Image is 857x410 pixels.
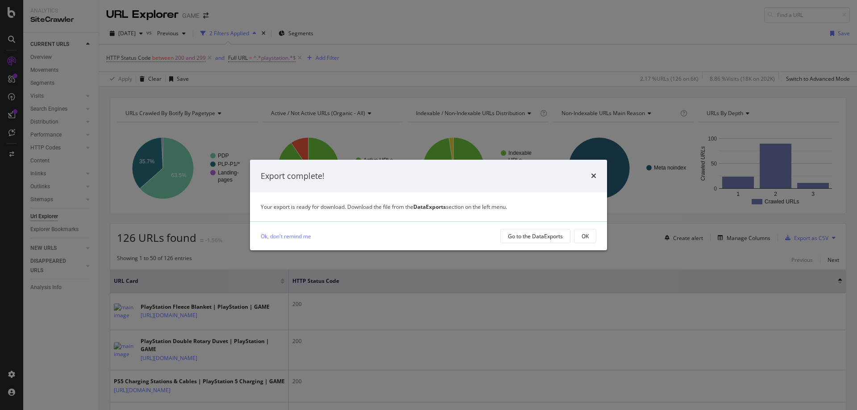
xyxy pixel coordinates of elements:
[500,229,570,243] button: Go to the DataExports
[508,232,563,240] div: Go to the DataExports
[261,170,324,182] div: Export complete!
[413,203,507,211] span: section on the left menu.
[582,232,589,240] div: OK
[261,203,596,211] div: Your export is ready for download. Download the file from the
[827,380,848,401] iframe: Intercom live chat
[574,229,596,243] button: OK
[261,232,311,241] a: Ok, don't remind me
[591,170,596,182] div: times
[250,160,607,251] div: modal
[413,203,446,211] strong: DataExports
